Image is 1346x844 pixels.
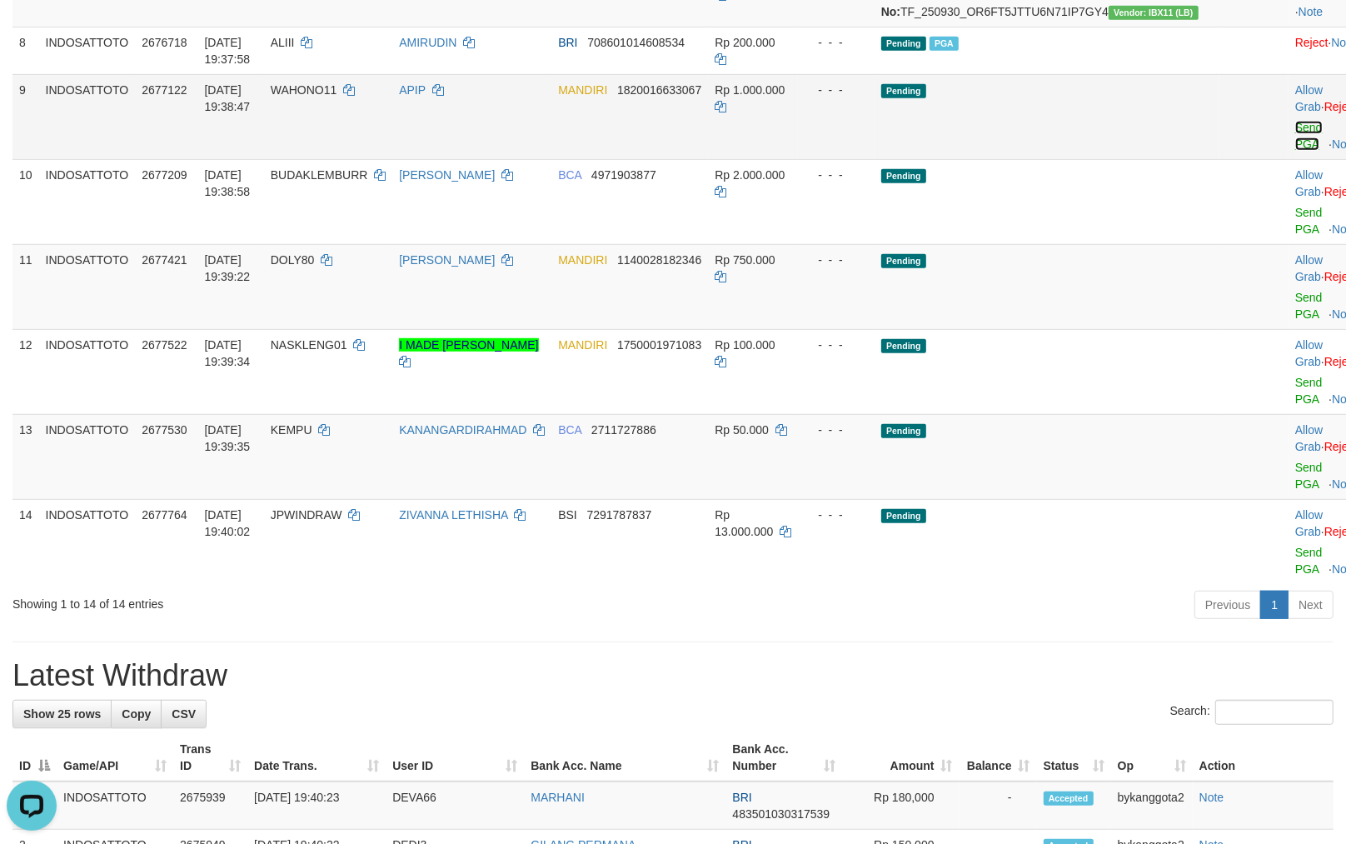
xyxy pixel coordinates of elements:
a: AMIRUDIN [399,36,456,49]
a: Allow Grab [1295,338,1323,368]
a: Reject [1295,36,1329,49]
span: Copy 1140028182346 to clipboard [617,253,701,267]
td: Rp 180,000 [843,782,960,830]
span: Rp 1.000.000 [715,83,785,97]
span: [DATE] 19:40:02 [205,508,251,538]
td: 8 [12,27,39,74]
span: Rp 750.000 [715,253,775,267]
span: BRI [732,791,751,804]
a: Send PGA [1295,206,1323,236]
span: BSI [558,508,577,522]
span: BRI [558,36,577,49]
span: NASKLENG01 [271,338,347,352]
h1: Latest Withdraw [12,659,1334,692]
span: Copy 2711727886 to clipboard [591,423,656,437]
span: 2677764 [142,508,187,522]
a: Allow Grab [1295,423,1323,453]
td: 10 [12,159,39,244]
a: CSV [161,700,207,728]
span: Pending [881,84,926,98]
span: [DATE] 19:39:22 [205,253,251,283]
a: APIP [399,83,426,97]
span: [DATE] 19:38:47 [205,83,251,113]
span: 2677530 [142,423,187,437]
a: Send PGA [1295,461,1323,491]
a: Allow Grab [1295,508,1323,538]
a: [PERSON_NAME] [399,168,495,182]
span: Rp 200.000 [715,36,775,49]
a: Copy [111,700,162,728]
span: [DATE] 19:38:58 [205,168,251,198]
span: Copy 708601014608534 to clipboard [587,36,685,49]
span: BCA [558,423,581,437]
td: INDOSATTOTO [39,27,136,74]
td: INDOSATTOTO [39,74,136,159]
div: Showing 1 to 14 of 14 entries [12,589,548,612]
span: [DATE] 19:39:35 [205,423,251,453]
span: Pending [881,339,926,353]
th: Amount: activate to sort column ascending [843,734,960,782]
td: INDOSATTOTO [57,782,173,830]
th: Date Trans.: activate to sort column ascending [247,734,386,782]
span: Marked by bykanggota2 [930,37,959,51]
th: ID: activate to sort column descending [12,734,57,782]
span: BCA [558,168,581,182]
span: · [1295,83,1324,113]
td: 12 [12,329,39,414]
span: · [1295,168,1324,198]
div: - - - [805,337,868,353]
td: INDOSATTOTO [39,329,136,414]
a: [PERSON_NAME] [399,253,495,267]
a: MARHANI [531,791,585,804]
th: Bank Acc. Number: activate to sort column ascending [725,734,842,782]
span: Vendor URL: https://dashboard.q2checkout.com/secure [1109,6,1199,20]
span: · [1295,338,1324,368]
td: [DATE] 19:40:23 [247,782,386,830]
span: Show 25 rows [23,707,101,721]
span: Rp 100.000 [715,338,775,352]
div: - - - [805,34,868,51]
span: 2677522 [142,338,187,352]
span: Rp 50.000 [715,423,769,437]
a: Send PGA [1295,291,1323,321]
span: MANDIRI [558,338,607,352]
span: WAHONO11 [271,83,337,97]
input: Search: [1215,700,1334,725]
a: Send PGA [1295,376,1323,406]
span: 2677122 [142,83,187,97]
a: Next [1288,591,1334,619]
label: Search: [1170,700,1334,725]
a: Send PGA [1295,546,1323,576]
th: Game/API: activate to sort column ascending [57,734,173,782]
td: INDOSATTOTO [39,159,136,244]
a: Allow Grab [1295,168,1323,198]
span: Pending [881,254,926,268]
td: 11 [12,244,39,329]
div: - - - [805,422,868,438]
button: Open LiveChat chat widget [7,7,57,57]
span: Accepted [1044,792,1094,806]
span: Copy 483501030317539 to clipboard [732,807,830,821]
span: Copy 1750001971083 to clipboard [617,338,701,352]
td: 13 [12,414,39,499]
span: · [1295,423,1324,453]
span: [DATE] 19:39:34 [205,338,251,368]
span: Pending [881,424,926,438]
a: Send PGA [1295,121,1323,151]
td: - [960,782,1037,830]
th: Action [1193,734,1334,782]
span: [DATE] 19:37:58 [205,36,251,66]
span: 2677209 [142,168,187,182]
span: Copy [122,707,151,721]
td: 9 [12,74,39,159]
td: 2675939 [173,782,247,830]
span: Copy 7291787837 to clipboard [587,508,652,522]
th: Op: activate to sort column ascending [1111,734,1193,782]
span: Rp 13.000.000 [715,508,773,538]
span: 2677421 [142,253,187,267]
div: - - - [805,252,868,268]
th: Trans ID: activate to sort column ascending [173,734,247,782]
a: I MADE [PERSON_NAME] [399,338,538,352]
span: Rp 2.000.000 [715,168,785,182]
td: INDOSATTOTO [39,499,136,584]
